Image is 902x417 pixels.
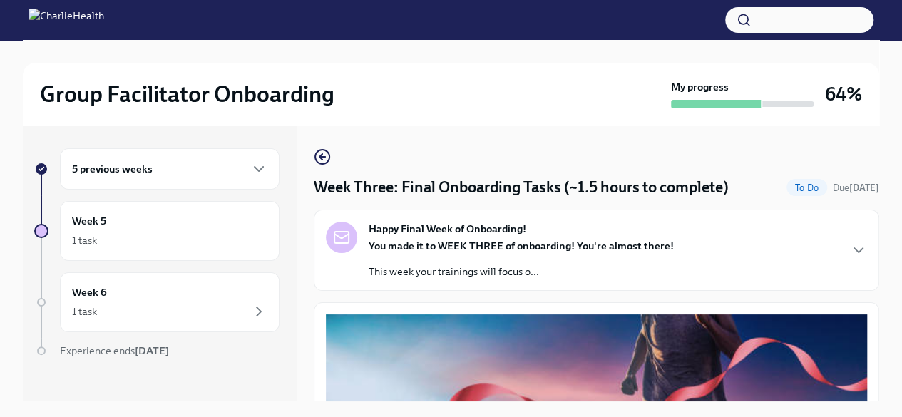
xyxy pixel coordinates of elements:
[833,182,879,193] span: Due
[72,213,106,229] h6: Week 5
[833,181,879,195] span: August 9th, 2025 10:00
[72,161,153,177] h6: 5 previous weeks
[825,81,862,107] h3: 64%
[369,222,526,236] strong: Happy Final Week of Onboarding!
[786,182,827,193] span: To Do
[29,9,104,31] img: CharlieHealth
[369,240,674,252] strong: You made it to WEEK THREE of onboarding! You're almost there!
[34,272,280,332] a: Week 61 task
[72,233,97,247] div: 1 task
[369,264,674,279] p: This week your trainings will focus o...
[60,148,280,190] div: 5 previous weeks
[314,177,729,198] h4: Week Three: Final Onboarding Tasks (~1.5 hours to complete)
[72,284,107,300] h6: Week 6
[135,344,169,357] strong: [DATE]
[671,80,729,94] strong: My progress
[40,80,334,108] h2: Group Facilitator Onboarding
[72,304,97,319] div: 1 task
[60,344,169,357] span: Experience ends
[849,182,879,193] strong: [DATE]
[34,201,280,261] a: Week 51 task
